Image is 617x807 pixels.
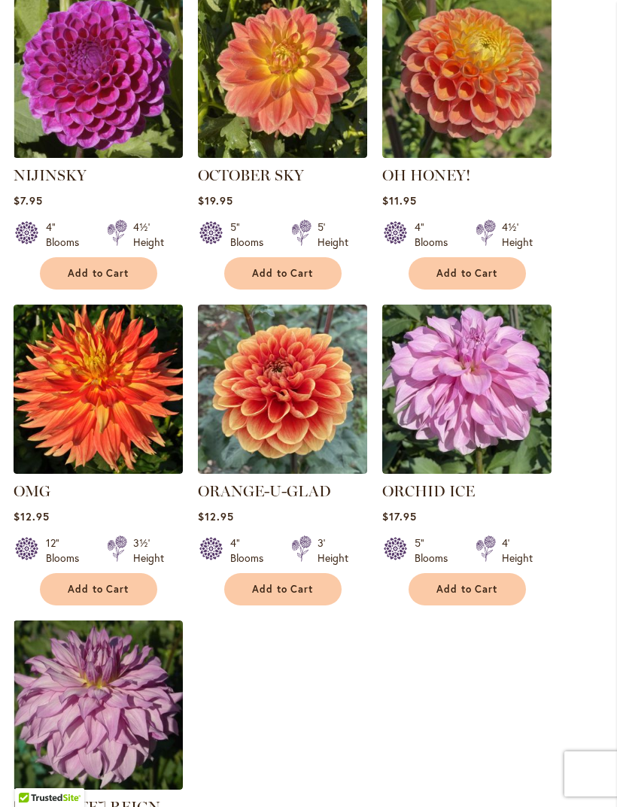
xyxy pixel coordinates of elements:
[318,535,348,566] div: 3' Height
[230,220,273,250] div: 5" Blooms
[436,267,498,280] span: Add to Cart
[133,220,164,250] div: 4½' Height
[14,305,183,474] img: Omg
[14,463,183,477] a: Omg
[502,535,533,566] div: 4' Height
[46,220,89,250] div: 4" Blooms
[502,220,533,250] div: 4½' Height
[14,193,43,208] span: $7.95
[409,573,526,605] button: Add to Cart
[14,482,50,500] a: OMG
[198,193,233,208] span: $19.95
[198,305,367,474] img: Orange-U-Glad
[198,463,367,477] a: Orange-U-Glad
[40,257,157,290] button: Add to Cart
[382,305,552,474] img: ORCHID ICE
[230,535,273,566] div: 4" Blooms
[252,583,314,596] span: Add to Cart
[68,267,129,280] span: Add to Cart
[318,220,348,250] div: 5' Height
[382,147,552,161] a: Oh Honey!
[198,147,367,161] a: October Sky
[415,535,457,566] div: 5" Blooms
[252,267,314,280] span: Add to Cart
[409,257,526,290] button: Add to Cart
[40,573,157,605] button: Add to Cart
[14,509,50,523] span: $12.95
[11,754,53,796] iframe: Launch Accessibility Center
[198,509,234,523] span: $12.95
[382,509,417,523] span: $17.95
[382,482,475,500] a: ORCHID ICE
[14,147,183,161] a: NIJINSKY
[224,573,342,605] button: Add to Cart
[382,463,552,477] a: ORCHID ICE
[198,482,331,500] a: ORANGE-U-GLAD
[14,620,183,790] img: OREGON REIGN
[198,166,304,184] a: OCTOBER SKY
[415,220,457,250] div: 4" Blooms
[133,535,164,566] div: 3½' Height
[224,257,342,290] button: Add to Cart
[46,535,89,566] div: 12" Blooms
[382,193,417,208] span: $11.95
[436,583,498,596] span: Add to Cart
[68,583,129,596] span: Add to Cart
[382,166,470,184] a: OH HONEY!
[14,166,87,184] a: NIJINSKY
[14,778,183,793] a: OREGON REIGN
